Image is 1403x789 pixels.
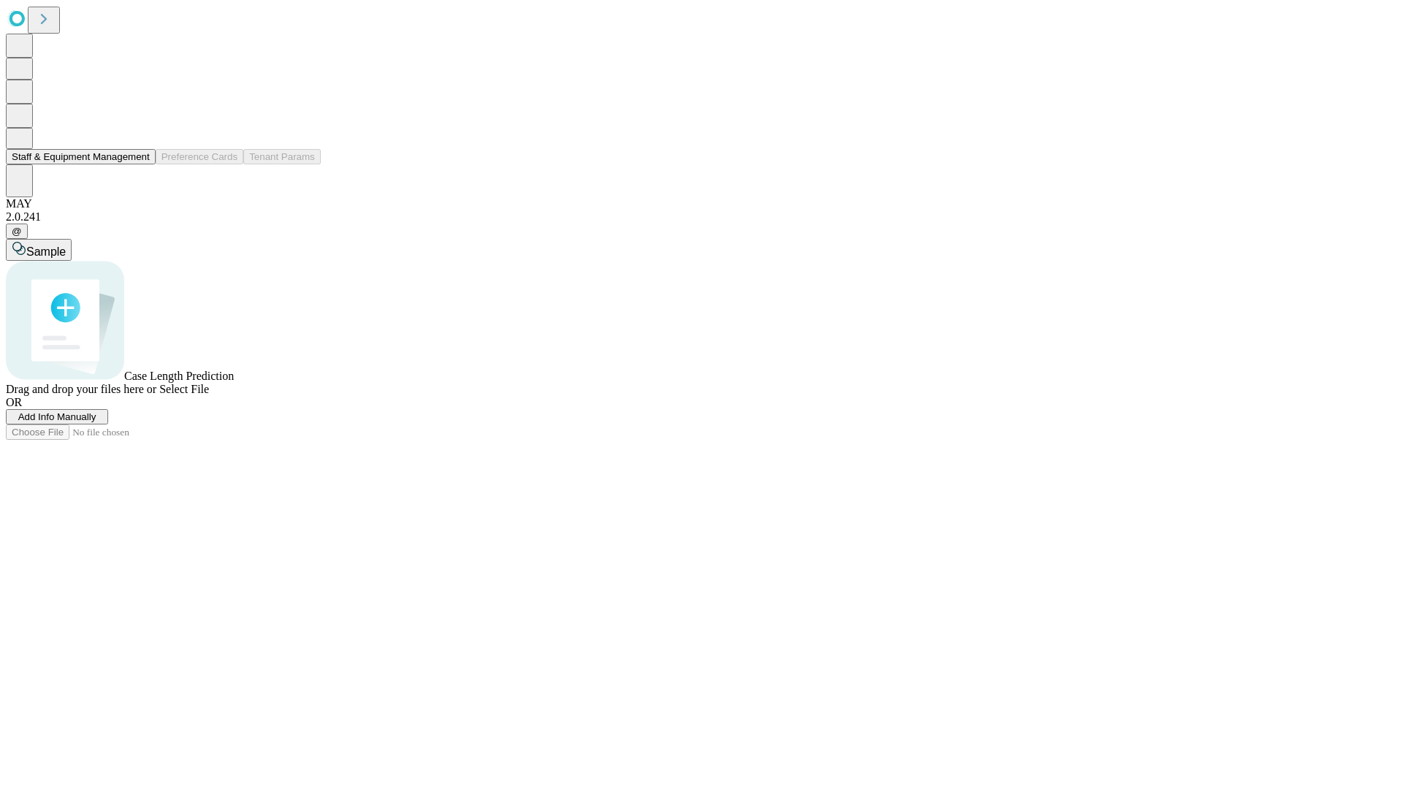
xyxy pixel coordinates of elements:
span: @ [12,226,22,237]
button: Preference Cards [156,149,243,164]
div: 2.0.241 [6,210,1397,224]
button: Sample [6,239,72,261]
button: Staff & Equipment Management [6,149,156,164]
button: Add Info Manually [6,409,108,424]
span: Drag and drop your files here or [6,383,156,395]
div: MAY [6,197,1397,210]
span: OR [6,396,22,408]
span: Add Info Manually [18,411,96,422]
button: @ [6,224,28,239]
span: Sample [26,245,66,258]
button: Tenant Params [243,149,321,164]
span: Select File [159,383,209,395]
span: Case Length Prediction [124,370,234,382]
